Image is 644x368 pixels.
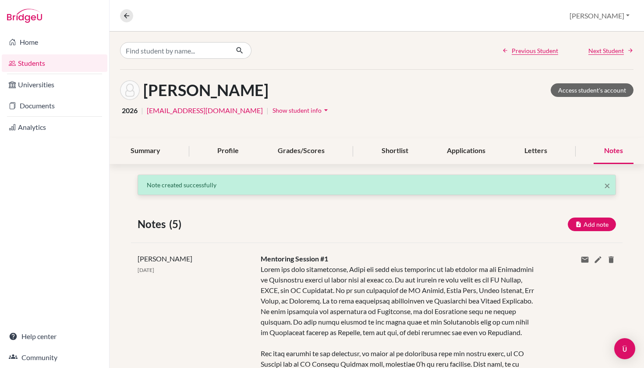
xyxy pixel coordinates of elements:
a: Universities [2,76,107,93]
div: Shortlist [371,138,419,164]
div: Profile [207,138,249,164]
a: Access student's account [551,83,633,97]
div: Grades/Scores [267,138,335,164]
span: Show student info [272,107,322,114]
button: Close [604,180,610,191]
div: Summary [120,138,171,164]
a: Home [2,33,107,51]
i: arrow_drop_down [322,106,330,114]
h1: [PERSON_NAME] [143,81,269,100]
a: Community [2,349,107,366]
button: [PERSON_NAME] [566,7,633,24]
div: Letters [514,138,558,164]
span: Next Student [588,46,624,55]
div: Notes [594,138,633,164]
a: Help center [2,328,107,345]
button: Show student infoarrow_drop_down [272,104,331,117]
span: [DATE] [138,267,154,273]
a: Documents [2,97,107,114]
a: Previous Student [502,46,558,55]
img: Péter Szabó-Szentgyörgyi's avatar [120,80,140,100]
a: Students [2,54,107,72]
span: | [141,105,143,116]
input: Find student by name... [120,42,229,59]
span: | [266,105,269,116]
span: [PERSON_NAME] [138,254,192,263]
span: Notes [138,216,169,232]
span: × [604,179,610,192]
div: Open Intercom Messenger [614,338,635,359]
div: Applications [436,138,496,164]
img: Bridge-U [7,9,42,23]
span: (5) [169,216,185,232]
a: Next Student [588,46,633,55]
a: Analytics [2,118,107,136]
button: Add note [568,218,616,231]
span: Previous Student [512,46,558,55]
span: Mentoring Session #1 [261,254,328,263]
a: [EMAIL_ADDRESS][DOMAIN_NAME] [147,105,263,116]
span: 2026 [122,105,138,116]
p: Note created successfully [147,180,607,189]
